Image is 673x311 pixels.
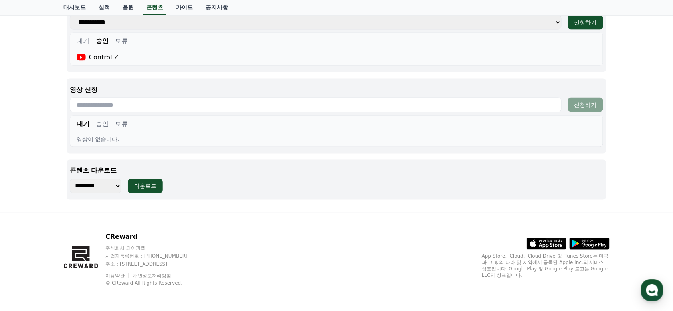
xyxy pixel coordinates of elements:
[105,273,131,278] a: 이용약관
[134,182,156,190] div: 다운로드
[2,245,53,265] a: 홈
[105,280,203,286] p: © CReward All Rights Reserved.
[482,253,610,278] p: App Store, iCloud, iCloud Drive 및 iTunes Store는 미국과 그 밖의 나라 및 지역에서 등록된 Apple Inc.의 서비스 상표입니다. Goo...
[73,257,83,264] span: 대화
[115,119,128,129] button: 보류
[77,53,119,62] div: Control Z
[105,245,203,251] p: 주식회사 와이피랩
[568,98,603,112] button: 신청하기
[128,179,163,193] button: 다운로드
[96,119,109,129] button: 승인
[77,136,596,144] div: 영상이 없습니다.
[105,232,203,242] p: CReward
[574,101,597,109] div: 신청하기
[105,261,203,267] p: 주소 : [STREET_ADDRESS]
[70,85,603,94] p: 영상 신청
[77,36,89,46] button: 대기
[123,257,133,263] span: 설정
[568,15,603,30] button: 신청하기
[96,36,109,46] button: 승인
[105,253,203,259] p: 사업자등록번호 : [PHONE_NUMBER]
[574,18,597,26] div: 신청하기
[70,166,603,176] p: 콘텐츠 다운로드
[115,36,128,46] button: 보류
[103,245,153,265] a: 설정
[77,119,89,129] button: 대기
[53,245,103,265] a: 대화
[25,257,30,263] span: 홈
[133,273,171,278] a: 개인정보처리방침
